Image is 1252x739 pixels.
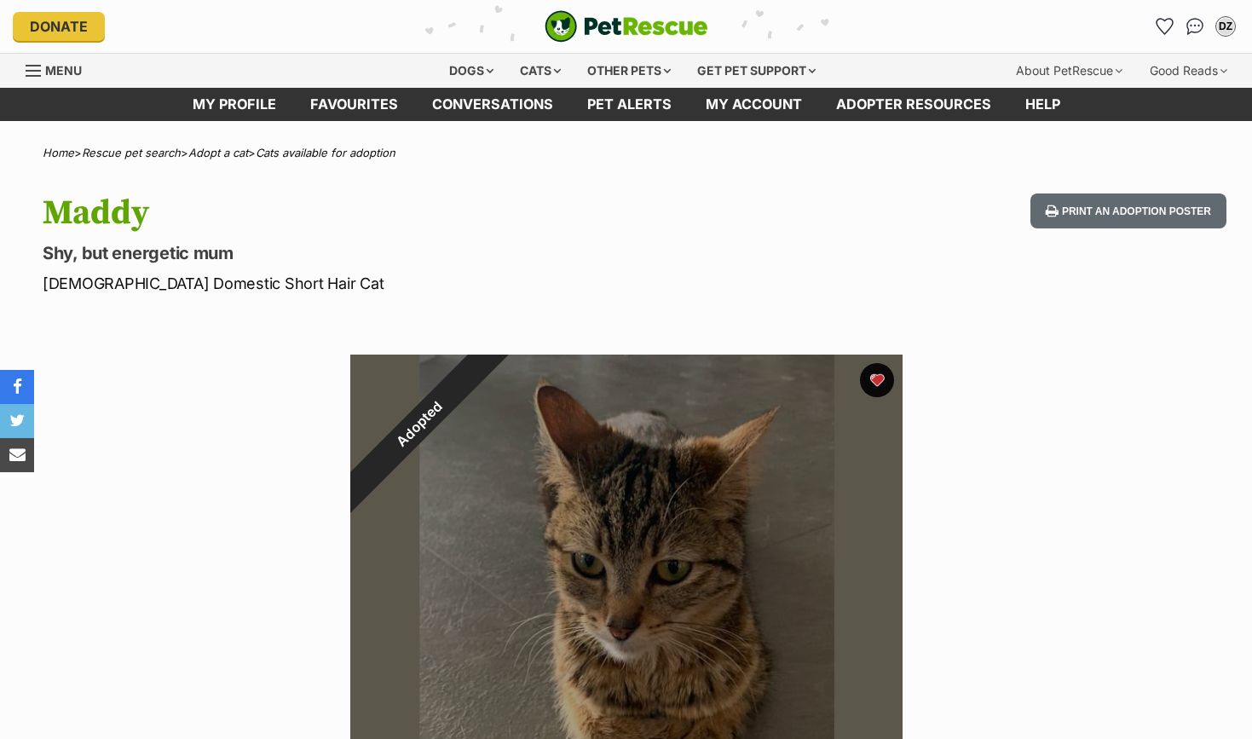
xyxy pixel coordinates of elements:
h1: Maddy [43,193,763,233]
a: PetRescue [545,10,708,43]
p: [DEMOGRAPHIC_DATA] Domestic Short Hair Cat [43,272,763,295]
p: Shy, but energetic mum [43,241,763,265]
a: Help [1008,88,1077,121]
div: Other pets [575,54,683,88]
a: My account [689,88,819,121]
a: Adopt a cat [188,146,248,159]
a: conversations [415,88,570,121]
button: Print an adoption poster [1030,193,1226,228]
div: Good Reads [1138,54,1239,88]
div: About PetRescue [1004,54,1134,88]
div: Adopted [311,315,527,531]
div: DZ [1217,18,1234,35]
div: Cats [508,54,573,88]
a: Menu [26,54,94,84]
a: Home [43,146,74,159]
a: Favourites [1151,13,1178,40]
div: Dogs [437,54,505,88]
a: My profile [176,88,293,121]
a: Favourites [293,88,415,121]
button: My account [1212,13,1239,40]
div: Get pet support [685,54,828,88]
img: chat-41dd97257d64d25036548639549fe6c8038ab92f7586957e7f3b1b290dea8141.svg [1186,18,1204,35]
a: Adopter resources [819,88,1008,121]
a: Donate [13,12,105,41]
a: Rescue pet search [82,146,181,159]
a: Cats available for adoption [256,146,395,159]
img: logo-cat-932fe2b9b8326f06289b0f2fb663e598f794de774fb13d1741a6617ecf9a85b4.svg [545,10,708,43]
ul: Account quick links [1151,13,1239,40]
a: Conversations [1181,13,1209,40]
span: Menu [45,63,82,78]
a: Pet alerts [570,88,689,121]
button: favourite [860,363,894,397]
